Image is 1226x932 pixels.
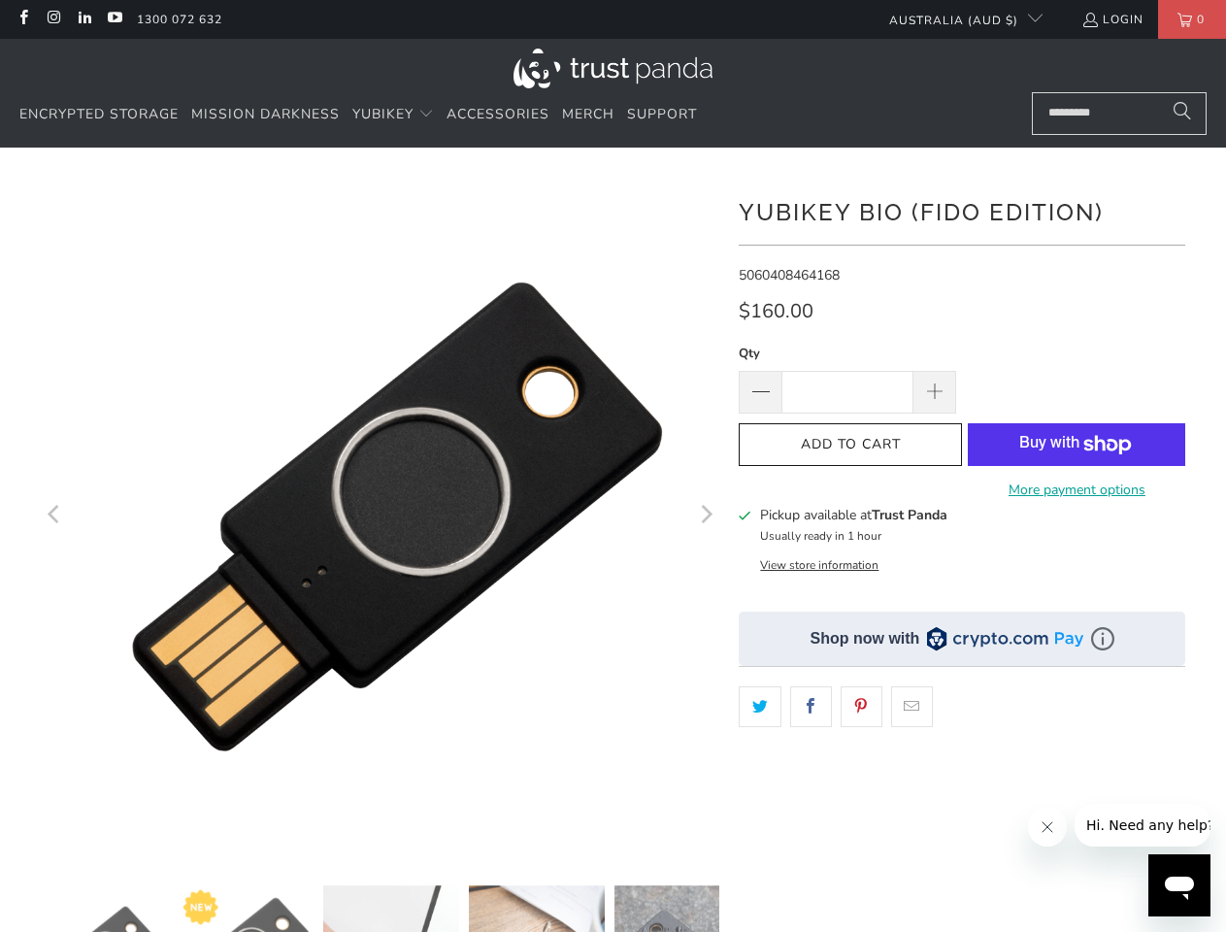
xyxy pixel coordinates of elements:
span: Accessories [447,105,549,123]
span: Hi. Need any help? [12,14,140,29]
a: Share this on Facebook [790,686,832,727]
button: Previous [40,177,71,856]
button: View store information [760,557,878,573]
iframe: Message from company [1075,804,1210,847]
a: Trust Panda Australia on Instagram [45,12,61,27]
iframe: Close message [1028,808,1067,847]
span: 5060408464168 [739,266,840,284]
a: YubiKey Bio (FIDO Edition) - Trust Panda [57,177,737,856]
iframe: Reviews Widget [739,761,1185,825]
a: Trust Panda Australia on LinkedIn [76,12,92,27]
label: Qty [739,343,956,364]
a: More payment options [968,480,1185,501]
h1: YubiKey Bio (FIDO Edition) [739,191,1185,230]
a: Accessories [447,92,549,138]
span: Add to Cart [759,437,942,453]
a: Trust Panda Australia on Facebook [15,12,31,27]
img: Trust Panda Australia [514,49,712,88]
a: Trust Panda Australia on YouTube [106,12,122,27]
button: Search [1158,92,1207,135]
a: Share this on Pinterest [841,686,882,727]
a: 1300 072 632 [137,9,222,30]
button: Add to Cart [739,423,962,467]
small: Usually ready in 1 hour [760,528,881,544]
h3: Pickup available at [760,505,947,525]
span: Support [627,105,697,123]
a: Share this on Twitter [739,686,780,727]
button: Next [689,177,720,856]
span: Merch [562,105,614,123]
span: $160.00 [739,298,813,324]
a: Merch [562,92,614,138]
span: Mission Darkness [191,105,340,123]
span: YubiKey [352,105,414,123]
a: Encrypted Storage [19,92,179,138]
nav: Translation missing: en.navigation.header.main_nav [19,92,697,138]
a: Support [627,92,697,138]
a: Mission Darkness [191,92,340,138]
span: Encrypted Storage [19,105,179,123]
input: Search... [1032,92,1207,135]
a: Login [1081,9,1143,30]
summary: YubiKey [352,92,434,138]
iframe: Button to launch messaging window [1148,854,1210,916]
a: Email this to a friend [891,686,933,727]
div: Shop now with [811,628,920,649]
b: Trust Panda [872,506,947,524]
